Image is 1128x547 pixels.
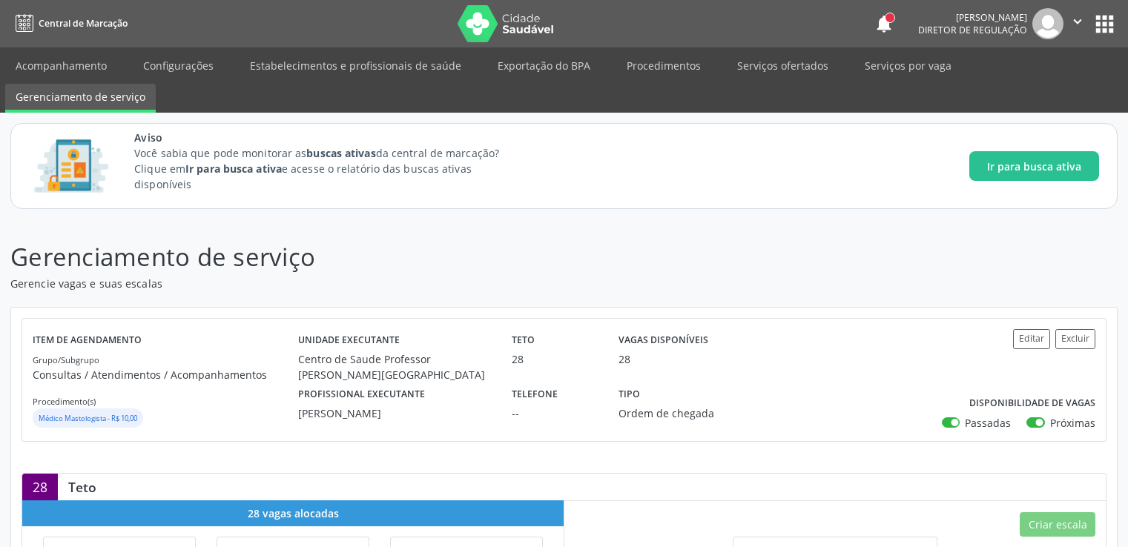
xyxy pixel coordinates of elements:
div: Centro de Saude Professor [PERSON_NAME][GEOGRAPHIC_DATA] [298,351,491,382]
label: Passadas [965,415,1011,431]
div: 28 [512,351,598,367]
span: Ir para busca ativa [987,159,1081,174]
a: Gerenciamento de serviço [5,84,156,113]
p: Gerenciamento de serviço [10,239,785,276]
label: Próximas [1050,415,1095,431]
label: Teto [512,329,535,352]
label: Profissional executante [298,382,425,405]
label: Vagas disponíveis [619,329,708,352]
div: Teto [58,479,107,495]
a: Serviços por vaga [854,53,962,79]
small: Médico Mastologista - R$ 10,00 [39,414,137,423]
button:  [1063,8,1092,39]
label: Disponibilidade de vagas [969,392,1095,415]
strong: Ir para busca ativa [185,162,282,176]
a: Configurações [133,53,224,79]
label: Unidade executante [298,329,400,352]
a: Acompanhamento [5,53,117,79]
span: Central de Marcação [39,17,128,30]
p: Você sabia que pode monitorar as da central de marcação? Clique em e acesse o relatório das busca... [134,145,527,192]
div: Ordem de chegada [619,405,758,421]
button: apps [1092,11,1118,37]
a: Serviços ofertados [727,53,839,79]
small: Grupo/Subgrupo [33,354,99,365]
a: Central de Marcação [10,11,128,36]
a: Estabelecimentos e profissionais de saúde [240,53,472,79]
div: [PERSON_NAME] [918,11,1027,24]
p: Gerencie vagas e suas escalas [10,276,785,291]
div: 28 vagas alocadas [22,500,564,526]
div: -- [512,405,598,421]
button: Editar [1013,329,1050,349]
strong: buscas ativas [306,146,375,160]
i:  [1069,13,1086,30]
img: Imagem de CalloutCard [29,133,113,199]
span: Aviso [134,130,527,145]
div: [PERSON_NAME] [298,405,491,421]
div: 28 [619,351,630,367]
span: Diretor de regulação [918,24,1027,36]
label: Telefone [512,382,558,405]
label: Tipo [619,382,640,405]
button: Ir para busca ativa [969,151,1099,181]
button: Excluir [1055,329,1095,349]
img: img [1032,8,1063,39]
label: Item de agendamento [33,329,142,352]
button: Criar escala [1020,512,1095,537]
a: Exportação do BPA [487,53,601,79]
div: 28 [22,474,58,500]
p: Consultas / Atendimentos / Acompanhamentos [33,367,298,382]
small: Procedimento(s) [33,396,96,407]
button: notifications [874,13,894,34]
a: Procedimentos [616,53,711,79]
